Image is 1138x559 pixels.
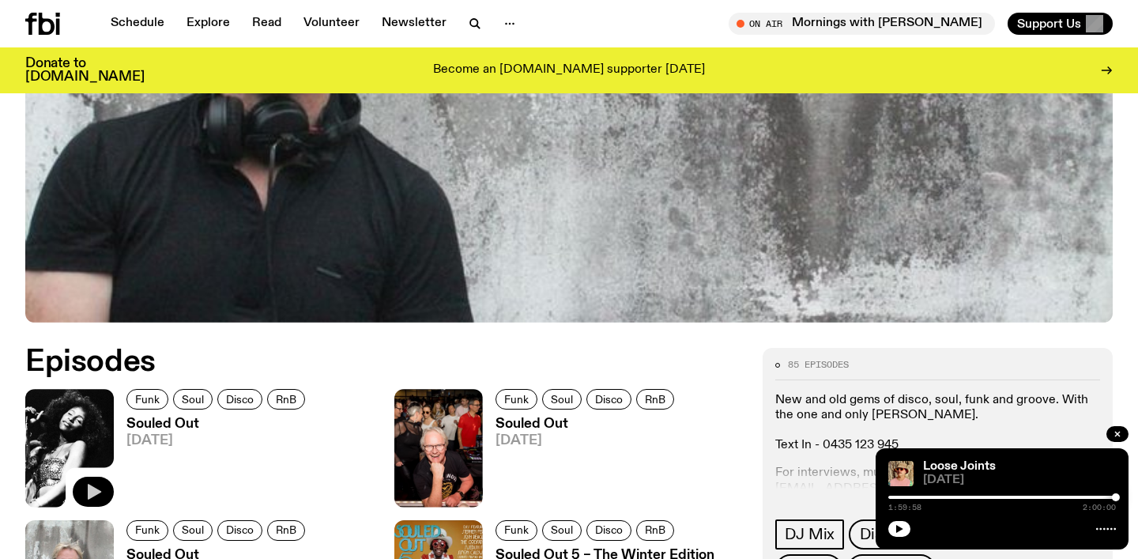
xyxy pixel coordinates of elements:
a: Volunteer [294,13,369,35]
img: Tyson stands in front of a paperbark tree wearing orange sunglasses, a suede bucket hat and a pin... [888,461,914,486]
button: On AirMornings with [PERSON_NAME] [729,13,995,35]
a: Funk [496,389,537,410]
span: Soul [182,393,204,405]
a: Souled Out[DATE] [483,417,679,507]
a: Souled Out[DATE] [114,417,310,507]
a: Disco [586,389,631,410]
a: Funk [496,520,537,541]
h3: Donate to [DOMAIN_NAME] [25,57,145,84]
a: Read [243,13,291,35]
span: Disco [860,526,899,543]
p: Become an [DOMAIN_NAME] supporter [DATE] [433,63,705,77]
span: [DATE] [126,434,310,448]
span: Funk [135,524,160,536]
a: Funk [126,389,168,410]
span: [DATE] [496,434,679,448]
span: Funk [135,393,160,405]
a: Soul [542,520,582,541]
button: Support Us [1008,13,1113,35]
a: Schedule [101,13,174,35]
span: Disco [226,524,254,536]
span: Funk [504,393,529,405]
span: Disco [226,393,254,405]
a: DJ Mix [775,519,844,550]
a: Soul [173,389,213,410]
a: Disco [217,520,262,541]
span: DJ Mix [785,526,835,543]
a: Explore [177,13,239,35]
a: Disco [586,520,631,541]
h3: Souled Out [496,417,679,431]
a: Soul [542,389,582,410]
span: 2:00:00 [1083,504,1116,512]
p: New and old gems of disco, soul, funk and groove. With the one and only [PERSON_NAME]. Text In - ... [775,393,1100,454]
a: RnB [636,520,674,541]
span: Support Us [1017,17,1081,31]
span: Soul [182,524,204,536]
a: Loose Joints [923,460,996,473]
a: Disco [849,519,910,550]
span: RnB [645,393,665,405]
span: 1:59:58 [888,504,921,512]
span: RnB [645,524,665,536]
h3: Souled Out [126,417,310,431]
h2: Episodes [25,348,744,376]
a: Funk [126,520,168,541]
span: Soul [551,393,573,405]
a: RnB [267,520,305,541]
span: RnB [276,524,296,536]
span: RnB [276,393,296,405]
span: [DATE] [923,474,1116,486]
a: RnB [267,389,305,410]
span: 85 episodes [788,361,849,369]
span: Disco [595,524,623,536]
a: Newsletter [372,13,456,35]
span: Disco [595,393,623,405]
a: RnB [636,389,674,410]
span: Soul [551,524,573,536]
span: Funk [504,524,529,536]
a: Disco [217,389,262,410]
a: Soul [173,520,213,541]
